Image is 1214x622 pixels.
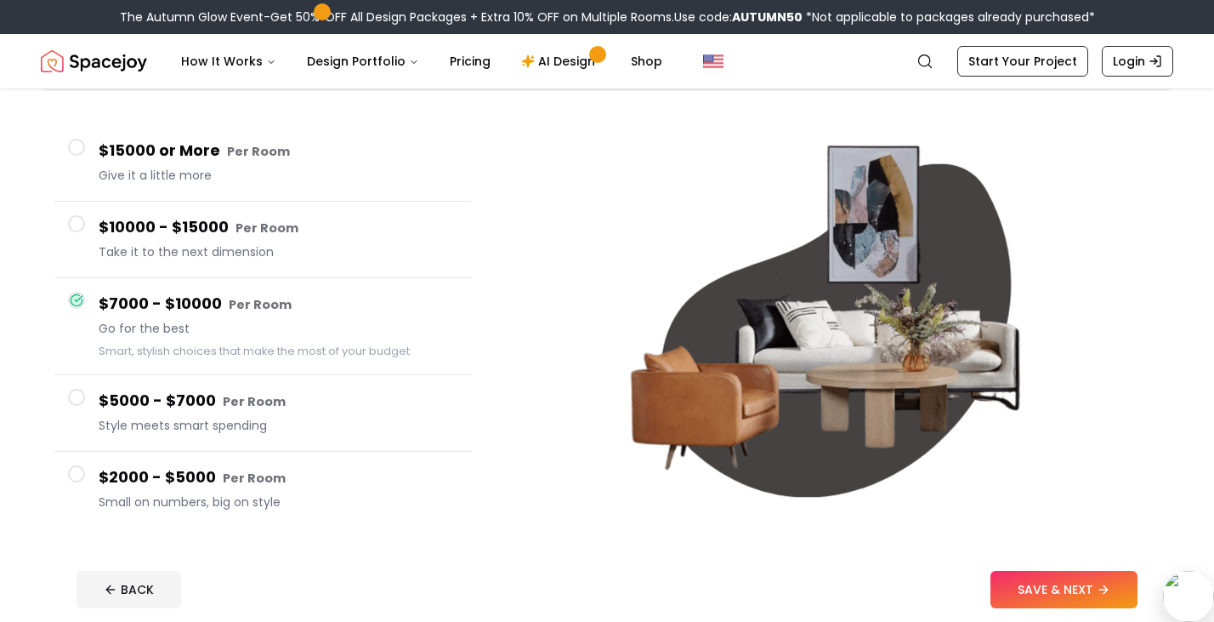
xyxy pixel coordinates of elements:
[508,44,614,78] a: AI Design
[99,320,458,337] span: Go for the best
[54,452,472,528] button: $2000 - $5000 Per RoomSmall on numbers, big on style
[41,44,147,78] img: Spacejoy Logo
[99,139,458,163] h4: $15000 or More
[99,344,410,358] small: Smart, stylish choices that make the most of your budget
[223,470,286,487] small: Per Room
[436,44,504,78] a: Pricing
[120,9,1095,26] div: The Autumn Glow Event-Get 50% OFF All Design Packages + Extra 10% OFF on Multiple Rooms.
[54,125,472,202] button: $15000 or More Per RoomGive it a little more
[990,571,1137,608] button: SAVE & NEXT
[223,393,286,410] small: Per Room
[99,243,458,260] span: Take it to the next dimension
[99,465,458,490] h4: $2000 - $5000
[99,494,458,511] span: Small on numbers, big on style
[167,44,676,78] nav: Main
[99,389,458,414] h4: $5000 - $7000
[674,9,803,26] span: Use code:
[99,215,458,240] h4: $10000 - $15000
[235,220,298,237] small: Per Room
[99,417,458,434] span: Style meets smart spending
[293,44,433,78] button: Design Portfolio
[167,44,290,78] button: How It Works
[41,34,1173,88] nav: Global
[227,143,290,160] small: Per Room
[617,44,676,78] a: Shop
[957,46,1088,77] a: Start Your Project
[1102,46,1173,77] a: Login
[41,44,147,78] a: Spacejoy
[229,296,292,313] small: Per Room
[1163,571,1214,622] img: bubble.svg
[54,375,472,452] button: $5000 - $7000 Per RoomStyle meets smart spending
[803,9,1095,26] span: *Not applicable to packages already purchased*
[77,571,181,608] button: BACK
[703,51,723,71] img: United States
[732,9,803,26] b: AUTUMN50
[54,278,472,375] button: $7000 - $10000 Per RoomGo for the bestSmart, stylish choices that make the most of your budget
[99,167,458,184] span: Give it a little more
[99,292,458,317] h4: $7000 - $10000
[54,202,472,278] button: $10000 - $15000 Per RoomTake it to the next dimension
